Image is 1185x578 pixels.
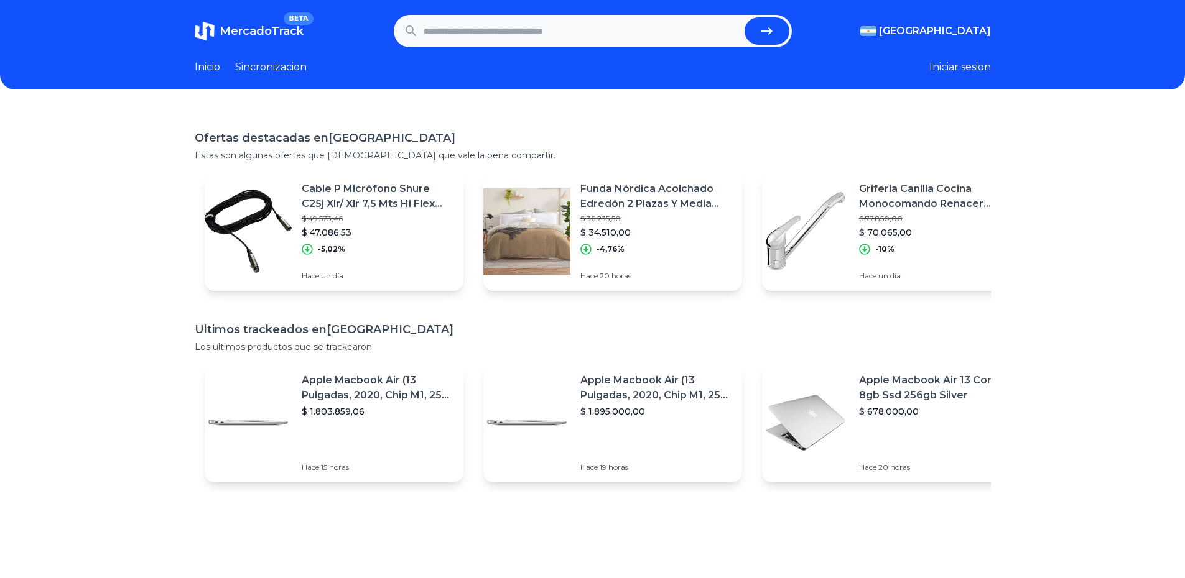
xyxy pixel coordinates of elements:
p: $ 1.895.000,00 [580,405,732,418]
a: Featured imageCable P Micrófono Shure C25j Xlr/ Xlr 7,5 Mts Hi Flex Cuo$ 49.573,46$ 47.086,53-5,0... [205,172,463,291]
p: Hace 20 horas [580,271,732,281]
p: -4,76% [597,244,625,254]
span: BETA [284,12,313,25]
a: Sincronizacion [235,60,307,75]
img: Featured image [205,379,292,466]
img: Argentina [860,26,876,36]
p: $ 47.086,53 [302,226,453,239]
span: MercadoTrack [220,24,304,38]
a: Featured imageGriferia Canilla Cocina Monocomando Renacer [PERSON_NAME] 20-102$ 77.850,00$ 70.065... [762,172,1021,291]
a: Inicio [195,60,220,75]
img: Featured image [762,379,849,466]
p: Hace un día [302,271,453,281]
h1: Ultimos trackeados en [GEOGRAPHIC_DATA] [195,321,991,338]
img: Featured image [205,188,292,275]
p: -5,02% [318,244,345,254]
p: Cable P Micrófono Shure C25j Xlr/ Xlr 7,5 Mts Hi Flex Cuo [302,181,453,211]
a: Featured imageFunda Nórdica Acolchado Edredón 2 Plazas Y Media 200h 2 1/2!$ 36.235,50$ 34.510,00-... [483,172,742,291]
a: Featured imageApple Macbook Air 13 Core I5 8gb Ssd 256gb Silver$ 678.000,00Hace 20 horas [762,363,1021,482]
a: MercadoTrackBETA [195,21,304,41]
p: Apple Macbook Air (13 Pulgadas, 2020, Chip M1, 256 Gb De Ssd, 8 Gb De Ram) - Plata [302,373,453,403]
button: [GEOGRAPHIC_DATA] [860,24,991,39]
a: Featured imageApple Macbook Air (13 Pulgadas, 2020, Chip M1, 256 Gb De Ssd, 8 Gb De Ram) - Plata$... [483,363,742,482]
h1: Ofertas destacadas en [GEOGRAPHIC_DATA] [195,129,991,147]
img: MercadoTrack [195,21,215,41]
p: $ 34.510,00 [580,226,732,239]
p: $ 678.000,00 [859,405,1011,418]
p: Apple Macbook Air (13 Pulgadas, 2020, Chip M1, 256 Gb De Ssd, 8 Gb De Ram) - Plata [580,373,732,403]
p: Hace 19 horas [580,462,732,472]
p: Hace 15 horas [302,462,453,472]
p: Los ultimos productos que se trackearon. [195,341,991,353]
p: $ 36.235,50 [580,214,732,224]
p: -10% [875,244,895,254]
p: Estas son algunas ofertas que [DEMOGRAPHIC_DATA] que vale la pena compartir. [195,149,991,162]
a: Featured imageApple Macbook Air (13 Pulgadas, 2020, Chip M1, 256 Gb De Ssd, 8 Gb De Ram) - Plata$... [205,363,463,482]
p: $ 49.573,46 [302,214,453,224]
p: Hace 20 horas [859,462,1011,472]
img: Featured image [762,188,849,275]
span: [GEOGRAPHIC_DATA] [879,24,991,39]
p: Apple Macbook Air 13 Core I5 8gb Ssd 256gb Silver [859,373,1011,403]
p: Hace un día [859,271,1011,281]
img: Featured image [483,188,570,275]
p: $ 1.803.859,06 [302,405,453,418]
p: $ 70.065,00 [859,226,1011,239]
p: Funda Nórdica Acolchado Edredón 2 Plazas Y Media 200h 2 1/2! [580,181,732,211]
p: $ 77.850,00 [859,214,1011,224]
button: Iniciar sesion [929,60,991,75]
img: Featured image [483,379,570,466]
p: Griferia Canilla Cocina Monocomando Renacer [PERSON_NAME] 20-102 [859,181,1011,211]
